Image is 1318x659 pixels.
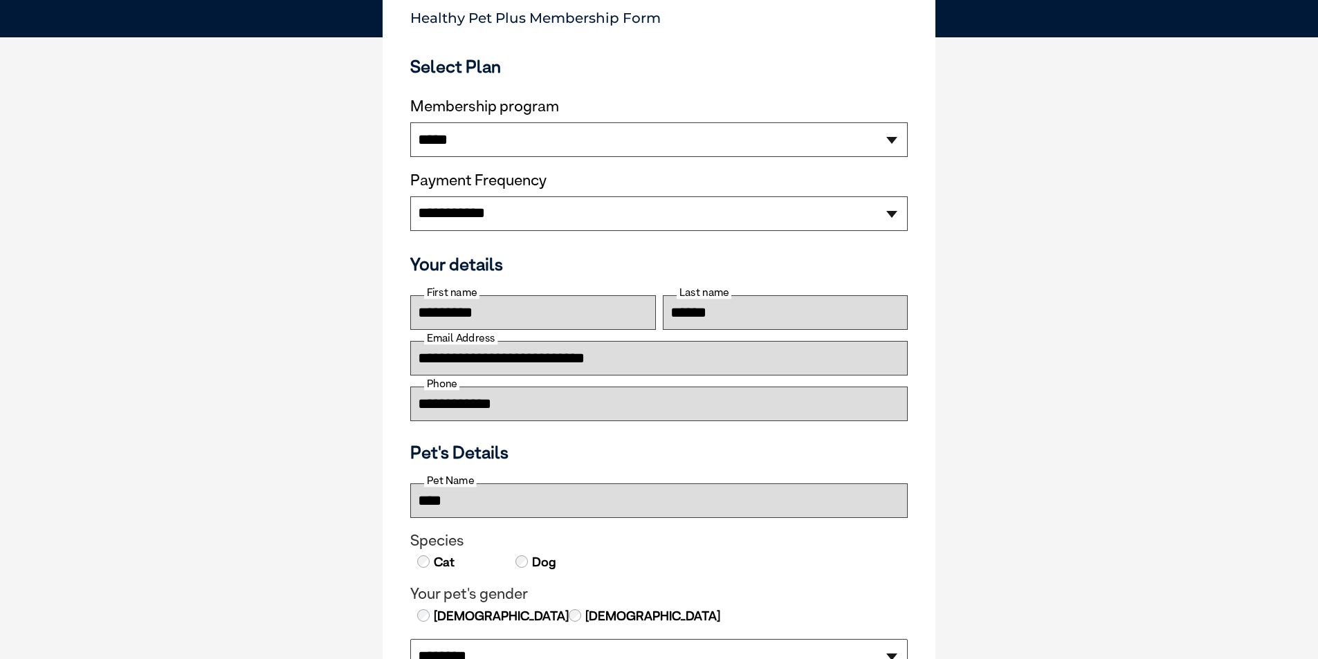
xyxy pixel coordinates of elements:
[410,56,908,77] h3: Select Plan
[410,254,908,275] h3: Your details
[424,378,459,390] label: Phone
[424,332,497,344] label: Email Address
[677,286,731,299] label: Last name
[410,532,908,550] legend: Species
[410,98,908,115] label: Membership program
[410,171,547,189] label: Payment Frequency
[410,3,908,26] p: Healthy Pet Plus Membership Form
[410,585,908,603] legend: Your pet's gender
[424,286,479,299] label: First name
[405,442,913,463] h3: Pet's Details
